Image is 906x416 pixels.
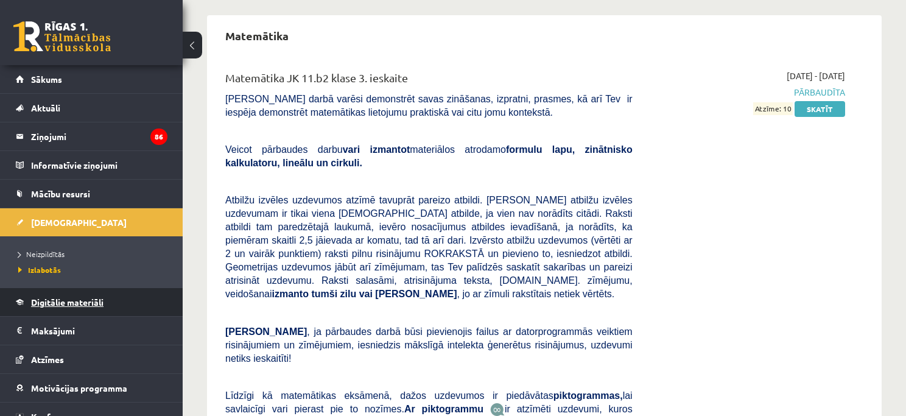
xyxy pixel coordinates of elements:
[16,180,167,208] a: Mācību resursi
[651,86,845,99] span: Pārbaudīta
[31,297,104,308] span: Digitālie materiāli
[18,265,61,275] span: Izlabotās
[787,69,845,82] span: [DATE] - [DATE]
[404,404,483,414] b: Ar piktogrammu
[31,188,90,199] span: Mācību resursi
[16,288,167,316] a: Digitālie materiāli
[13,21,111,52] a: Rīgas 1. Tālmācības vidusskola
[31,122,167,150] legend: Ziņojumi
[225,144,633,168] span: Veicot pārbaudes darbu materiālos atrodamo
[31,383,127,393] span: Motivācijas programma
[16,374,167,402] a: Motivācijas programma
[272,289,309,299] b: izmanto
[225,69,633,92] div: Matemātika JK 11.b2 klase 3. ieskaite
[753,102,793,115] span: Atzīme: 10
[225,326,633,364] span: , ja pārbaudes darbā būsi pievienojis failus ar datorprogrammās veiktiem risinājumiem un zīmējumi...
[18,249,65,259] span: Neizpildītās
[18,264,170,275] a: Izlabotās
[311,289,457,299] b: tumši zilu vai [PERSON_NAME]
[225,195,633,299] span: Atbilžu izvēles uzdevumos atzīmē tavuprāt pareizo atbildi. [PERSON_NAME] atbilžu izvēles uzdevuma...
[225,94,633,118] span: [PERSON_NAME] darbā varēsi demonstrēt savas zināšanas, izpratni, prasmes, kā arī Tev ir iespēja d...
[16,65,167,93] a: Sākums
[31,354,64,365] span: Atzīmes
[16,345,167,373] a: Atzīmes
[795,101,845,117] a: Skatīt
[16,208,167,236] a: [DEMOGRAPHIC_DATA]
[31,151,167,179] legend: Informatīvie ziņojumi
[16,94,167,122] a: Aktuāli
[31,217,127,228] span: [DEMOGRAPHIC_DATA]
[16,151,167,179] a: Informatīvie ziņojumi
[31,74,62,85] span: Sākums
[150,129,167,145] i: 86
[31,317,167,345] legend: Maksājumi
[16,317,167,345] a: Maksājumi
[18,249,170,259] a: Neizpildītās
[343,144,410,155] b: vari izmantot
[225,326,307,337] span: [PERSON_NAME]
[16,122,167,150] a: Ziņojumi86
[553,390,623,401] b: piktogrammas,
[213,21,301,50] h2: Matemātika
[225,144,633,168] b: formulu lapu, zinātnisko kalkulatoru, lineālu un cirkuli.
[225,390,633,414] span: Līdzīgi kā matemātikas eksāmenā, dažos uzdevumos ir piedāvātas lai savlaicīgi vari pierast pie to...
[31,102,60,113] span: Aktuāli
